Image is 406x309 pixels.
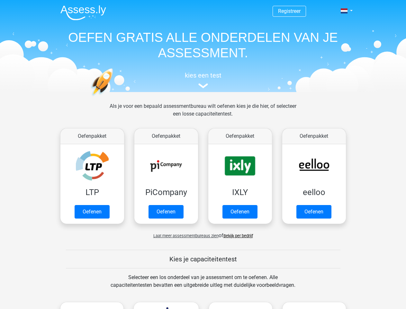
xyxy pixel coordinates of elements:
[75,205,110,219] a: Oefenen
[198,83,208,88] img: assessment
[223,233,253,238] a: Bekijk per bedrijf
[55,227,351,239] div: of
[278,8,301,14] a: Registreer
[153,233,219,238] span: Laat meer assessmentbureaus zien
[91,68,138,126] img: oefenen
[55,71,351,79] h5: kies een test
[60,5,106,20] img: Assessly
[149,205,184,219] a: Oefenen
[55,71,351,89] a: kies een test
[66,255,340,263] h5: Kies je capaciteitentest
[296,205,331,219] a: Oefenen
[55,30,351,61] h1: OEFEN GRATIS ALLE ONDERDELEN VAN JE ASSESSMENT.
[104,274,302,297] div: Selecteer een los onderdeel van je assessment om te oefenen. Alle capaciteitentesten bevatten een...
[104,102,302,126] div: Als je voor een bepaald assessmentbureau wilt oefenen kies je die hier, of selecteer een losse ca...
[222,205,257,219] a: Oefenen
